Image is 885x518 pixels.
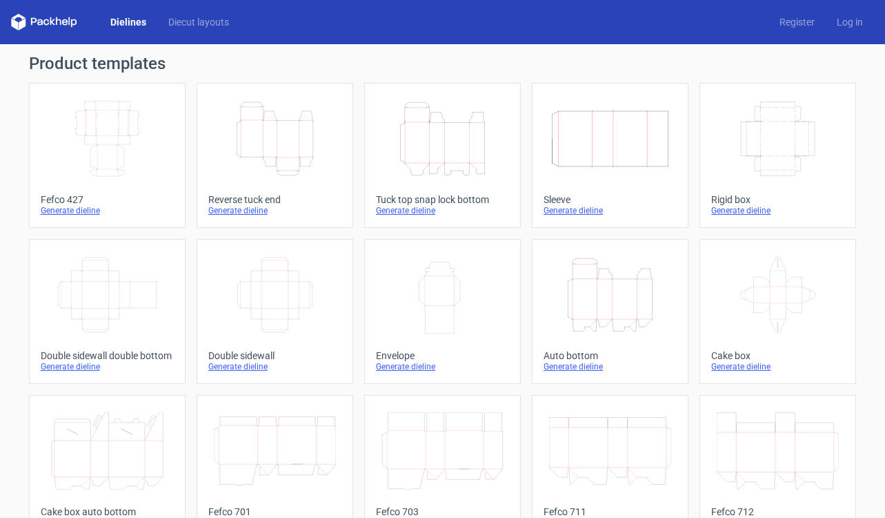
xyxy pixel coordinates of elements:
[376,361,509,372] div: Generate dieline
[544,194,677,205] div: Sleeve
[41,194,174,205] div: Fefco 427
[29,83,186,228] a: Fefco 427Generate dieline
[197,239,353,384] a: Double sidewallGenerate dieline
[532,83,688,228] a: SleeveGenerate dieline
[364,239,521,384] a: EnvelopeGenerate dieline
[197,83,353,228] a: Reverse tuck endGenerate dieline
[711,350,844,361] div: Cake box
[29,55,857,72] h1: Product templates
[826,15,874,29] a: Log in
[157,15,240,29] a: Diecut layouts
[208,205,341,216] div: Generate dieline
[544,506,677,517] div: Fefco 711
[41,506,174,517] div: Cake box auto bottom
[699,239,856,384] a: Cake boxGenerate dieline
[699,83,856,228] a: Rigid boxGenerate dieline
[711,194,844,205] div: Rigid box
[29,239,186,384] a: Double sidewall double bottomGenerate dieline
[41,350,174,361] div: Double sidewall double bottom
[376,205,509,216] div: Generate dieline
[711,205,844,216] div: Generate dieline
[544,350,677,361] div: Auto bottom
[768,15,826,29] a: Register
[99,15,157,29] a: Dielines
[532,239,688,384] a: Auto bottomGenerate dieline
[41,361,174,372] div: Generate dieline
[376,350,509,361] div: Envelope
[208,350,341,361] div: Double sidewall
[544,205,677,216] div: Generate dieline
[711,361,844,372] div: Generate dieline
[208,361,341,372] div: Generate dieline
[711,506,844,517] div: Fefco 712
[41,205,174,216] div: Generate dieline
[208,194,341,205] div: Reverse tuck end
[376,506,509,517] div: Fefco 703
[208,506,341,517] div: Fefco 701
[376,194,509,205] div: Tuck top snap lock bottom
[364,83,521,228] a: Tuck top snap lock bottomGenerate dieline
[544,361,677,372] div: Generate dieline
